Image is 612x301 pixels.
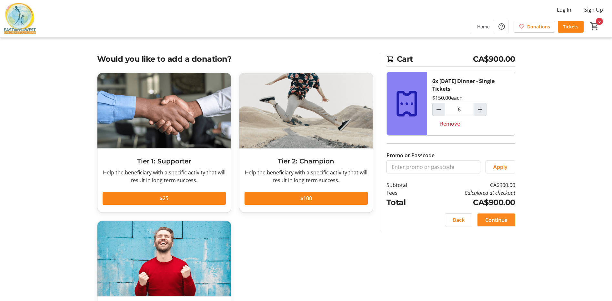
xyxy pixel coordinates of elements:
button: $25 [103,192,226,205]
a: Donations [514,21,555,33]
td: CA$900.00 [424,181,515,189]
div: Help the beneficiary with a specific activity that will result in long term success. [103,169,226,184]
span: Tickets [563,23,578,30]
button: Apply [486,161,515,173]
h2: Cart [386,53,515,67]
button: $100 [245,192,368,205]
span: Apply [493,163,507,171]
input: Enter promo or passcode [386,161,480,173]
a: Tickets [558,21,584,33]
input: Diwali Dinner - Single Tickets Quantity [445,103,474,116]
img: Tier 3: Super Hero [97,221,231,296]
label: Promo or Passcode [386,151,435,159]
button: Cart [589,20,600,32]
a: Home [472,21,495,33]
span: Sign Up [584,6,603,14]
div: Help the beneficiary with a specific activity that will result in long term success. [245,169,368,184]
td: Total [386,197,424,208]
td: Calculated at checkout [424,189,515,197]
button: Continue [477,213,515,226]
span: Remove [440,120,460,128]
span: Donations [527,23,550,30]
span: Home [477,23,490,30]
button: Log In [552,5,577,15]
h3: Tier 1: Supporter [103,156,226,166]
div: 6x [DATE] Dinner - Single Tickets [432,77,510,93]
span: Continue [485,216,507,224]
td: CA$900.00 [424,197,515,208]
h3: Tier 2: Champion [245,156,368,166]
button: Increment by one [474,103,486,116]
img: Tier 2: Champion [239,73,373,148]
div: $150.00 each [432,94,463,102]
td: Fees [386,189,424,197]
button: Help [495,20,508,33]
span: Back [453,216,465,224]
button: Back [445,213,472,226]
td: Subtotal [386,181,424,189]
span: Log In [557,6,571,14]
span: $25 [160,194,168,202]
button: Decrement by one [433,103,445,116]
button: Sign Up [579,5,608,15]
img: East Meets West Children's Foundation's Logo [4,3,36,35]
button: Remove [432,117,468,130]
span: CA$900.00 [473,53,515,65]
span: $100 [300,194,312,202]
img: Tier 1: Supporter [97,73,231,148]
h2: Would you like to add a donation? [97,53,373,65]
